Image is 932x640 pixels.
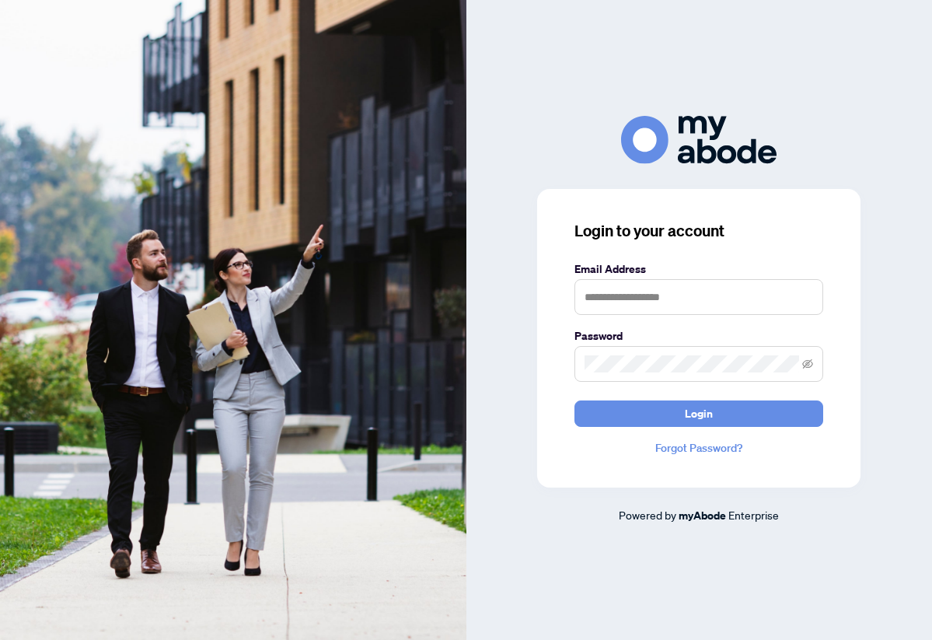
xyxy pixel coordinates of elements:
button: Login [574,400,823,427]
label: Email Address [574,261,823,278]
span: Login [685,401,713,426]
span: eye-invisible [802,358,813,369]
a: myAbode [679,507,726,524]
img: ma-logo [621,116,777,163]
h3: Login to your account [574,220,823,242]
span: Enterprise [728,508,779,522]
a: Forgot Password? [574,439,823,456]
label: Password [574,327,823,344]
span: Powered by [619,508,676,522]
